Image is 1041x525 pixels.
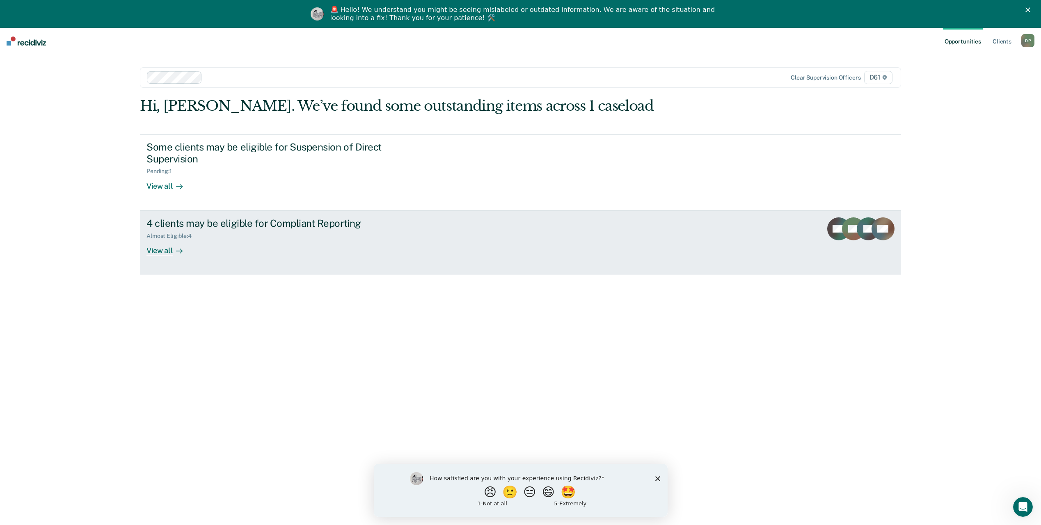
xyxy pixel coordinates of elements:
[146,233,198,240] div: Almost Eligible : 4
[140,134,901,211] a: Some clients may be eligible for Suspension of Direct SupervisionPending:1View all
[943,28,983,54] a: Opportunities
[146,141,435,165] div: Some clients may be eligible for Suspension of Direct Supervision
[991,28,1013,54] a: Clients
[374,464,668,517] iframe: Survey by Kim from Recidiviz
[146,168,178,175] div: Pending : 1
[1021,34,1034,47] button: DP
[1021,34,1034,47] div: D P
[7,37,46,46] img: Recidiviz
[864,71,892,84] span: D61
[330,6,718,22] div: 🚨 Hello! We understand you might be seeing mislabeled or outdated information. We are aware of th...
[311,7,324,21] img: Profile image for Kim
[146,217,435,229] div: 4 clients may be eligible for Compliant Reporting
[1025,7,1034,12] div: Close
[146,239,192,255] div: View all
[140,211,901,275] a: 4 clients may be eligible for Compliant ReportingAlmost Eligible:4View all
[146,175,192,191] div: View all
[1013,497,1033,517] iframe: Intercom live chat
[140,98,749,114] div: Hi, [PERSON_NAME]. We’ve found some outstanding items across 1 caseload
[791,74,860,81] div: Clear supervision officers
